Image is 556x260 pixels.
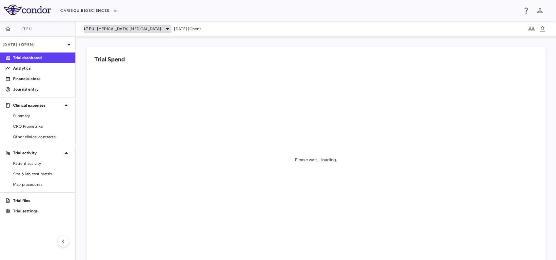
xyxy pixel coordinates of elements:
[13,182,70,187] span: Map procedures
[13,208,70,214] p: Trial settings
[60,6,117,16] button: Caribou Biosciences
[84,26,94,32] span: LTFU
[174,26,201,32] span: [DATE] (Open)
[13,113,70,119] span: Summary
[94,55,125,64] h6: Trial Spend
[295,157,337,163] div: Please wait... loading.
[4,5,51,15] img: logo-full-SnFGN8VE.png
[13,171,70,177] span: Site & lab cost matrix
[97,26,161,32] span: [MEDICAL_DATA] [MEDICAL_DATA]
[13,198,70,204] p: Trial files
[13,86,70,92] p: Journal entry
[13,55,70,61] p: Trial dashboard
[13,161,70,166] span: Patient activity
[13,65,70,71] p: Analytics
[13,76,70,82] p: Financial close
[13,123,70,129] span: CRO Prometrika
[13,134,70,140] span: Other clinical contracts
[3,42,65,48] p: [DATE] (Open)
[13,102,62,108] p: Clinical expenses
[13,150,62,156] p: Trial activity
[21,26,32,32] span: LTFU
